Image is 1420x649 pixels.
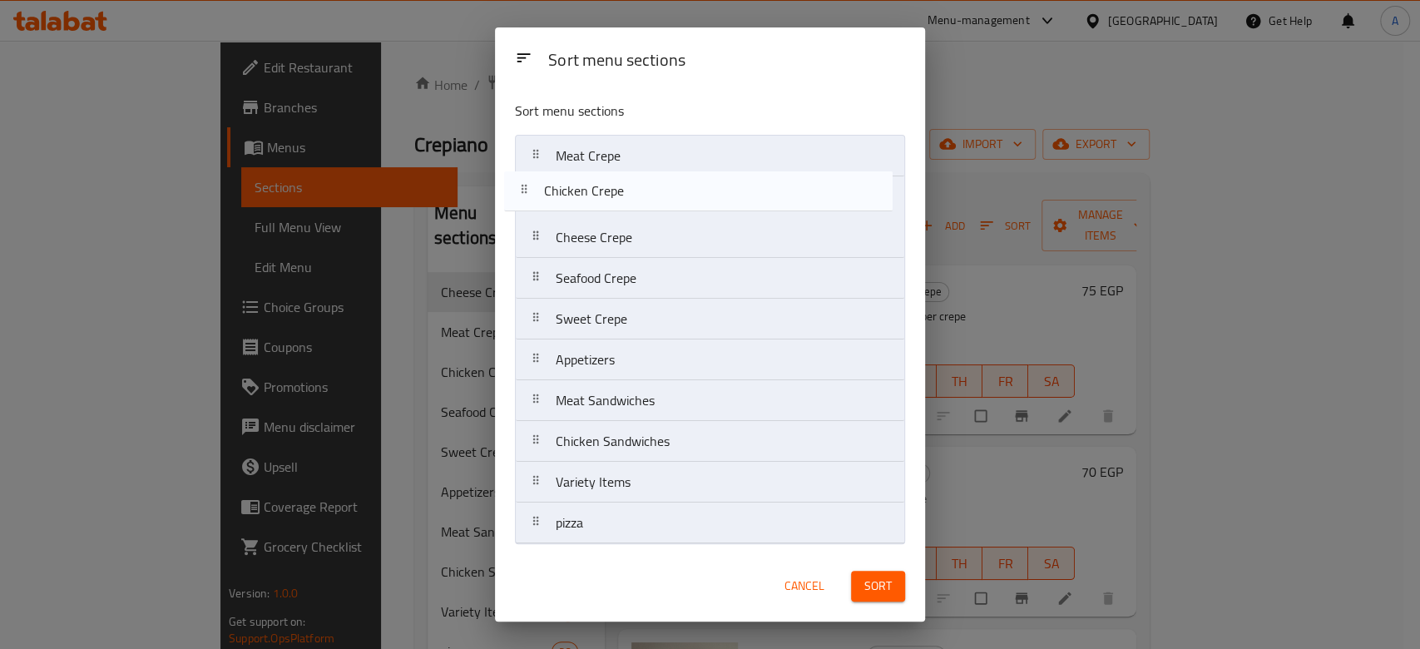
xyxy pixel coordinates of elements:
button: Cancel [778,571,831,602]
span: Cancel [784,576,824,597]
button: Sort [851,571,905,602]
div: Sort menu sections [542,42,912,80]
p: Sort menu sections [515,101,824,121]
span: Sort [864,576,892,597]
